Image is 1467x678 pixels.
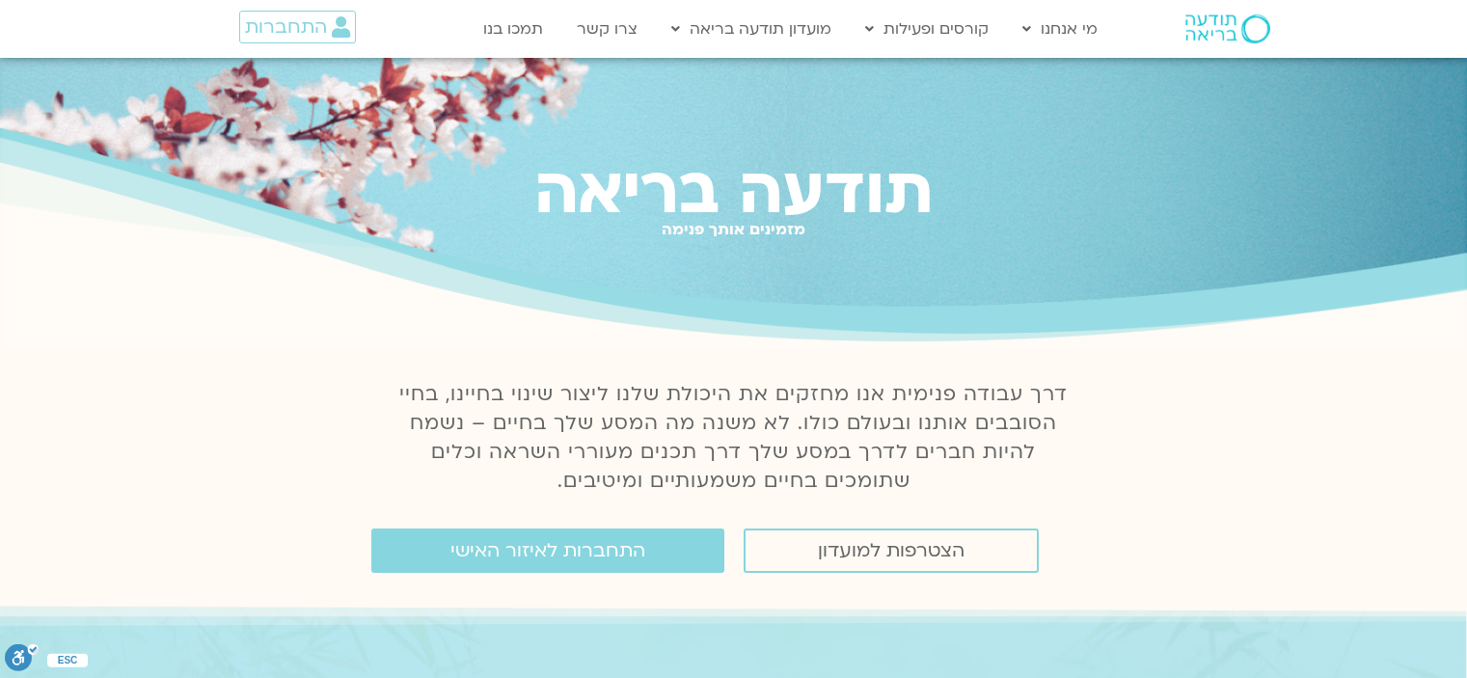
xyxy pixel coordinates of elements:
a: הצטרפות למועדון [744,529,1039,573]
img: תודעה בריאה [1185,14,1270,43]
a: התחברות [239,11,356,43]
a: קורסים ופעילות [856,11,998,47]
span: התחברות לאיזור האישי [450,540,645,561]
a: צרו קשר [567,11,647,47]
a: תמכו בנו [474,11,553,47]
a: מועדון תודעה בריאה [662,11,841,47]
a: התחברות לאיזור האישי [371,529,724,573]
span: הצטרפות למועדון [818,540,964,561]
a: מי אנחנו [1013,11,1107,47]
p: דרך עבודה פנימית אנו מחזקים את היכולת שלנו ליצור שינוי בחיינו, בחיי הסובבים אותנו ובעולם כולו. לא... [389,380,1079,496]
span: התחברות [245,16,327,38]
